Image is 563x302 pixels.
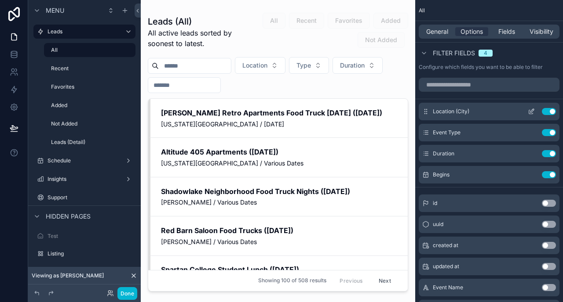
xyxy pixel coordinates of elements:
span: Options [461,27,483,36]
button: Next [373,274,397,288]
span: updated at [433,263,459,270]
label: Listing [48,250,134,257]
span: Menu [46,6,64,15]
span: Event Type [433,129,461,136]
label: Leads [48,28,118,35]
span: All [419,7,425,14]
a: Leads [33,25,135,39]
span: Hidden pages [46,212,91,221]
label: Leads (Detail) [51,139,134,146]
span: Visibility [530,27,553,36]
label: Favorites [51,83,134,90]
a: Not Added [44,117,135,131]
span: Duration [433,150,454,157]
span: uuid [433,221,443,228]
a: Recent [44,61,135,75]
a: Support [33,191,135,205]
a: My Profile [33,264,135,278]
a: Leads (Detail) [44,135,135,149]
span: Event Name [433,284,463,291]
label: Recent [51,65,134,72]
a: Insights [33,172,135,186]
a: Schedule [33,154,135,168]
a: Favorites [44,80,135,94]
label: Configure which fields you want to be able to filter [419,64,543,71]
div: 4 [484,50,487,57]
a: Test [33,229,135,243]
label: Support [48,194,134,201]
span: Location (City) [433,108,469,115]
label: Insights [48,176,121,183]
label: All [51,47,130,54]
label: Not Added [51,120,134,127]
label: Added [51,102,134,109]
a: Listing [33,247,135,261]
button: Done [117,287,137,300]
label: Test [48,233,134,240]
span: Viewing as [PERSON_NAME] [32,272,104,279]
span: General [426,27,448,36]
a: Added [44,98,135,112]
label: Schedule [48,157,121,164]
span: Begins [433,171,450,178]
span: Fields [498,27,515,36]
a: All [44,43,135,57]
span: Filter fields [433,49,475,58]
span: Showing 100 of 508 results [258,277,326,284]
span: created at [433,242,458,249]
span: id [433,200,437,207]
